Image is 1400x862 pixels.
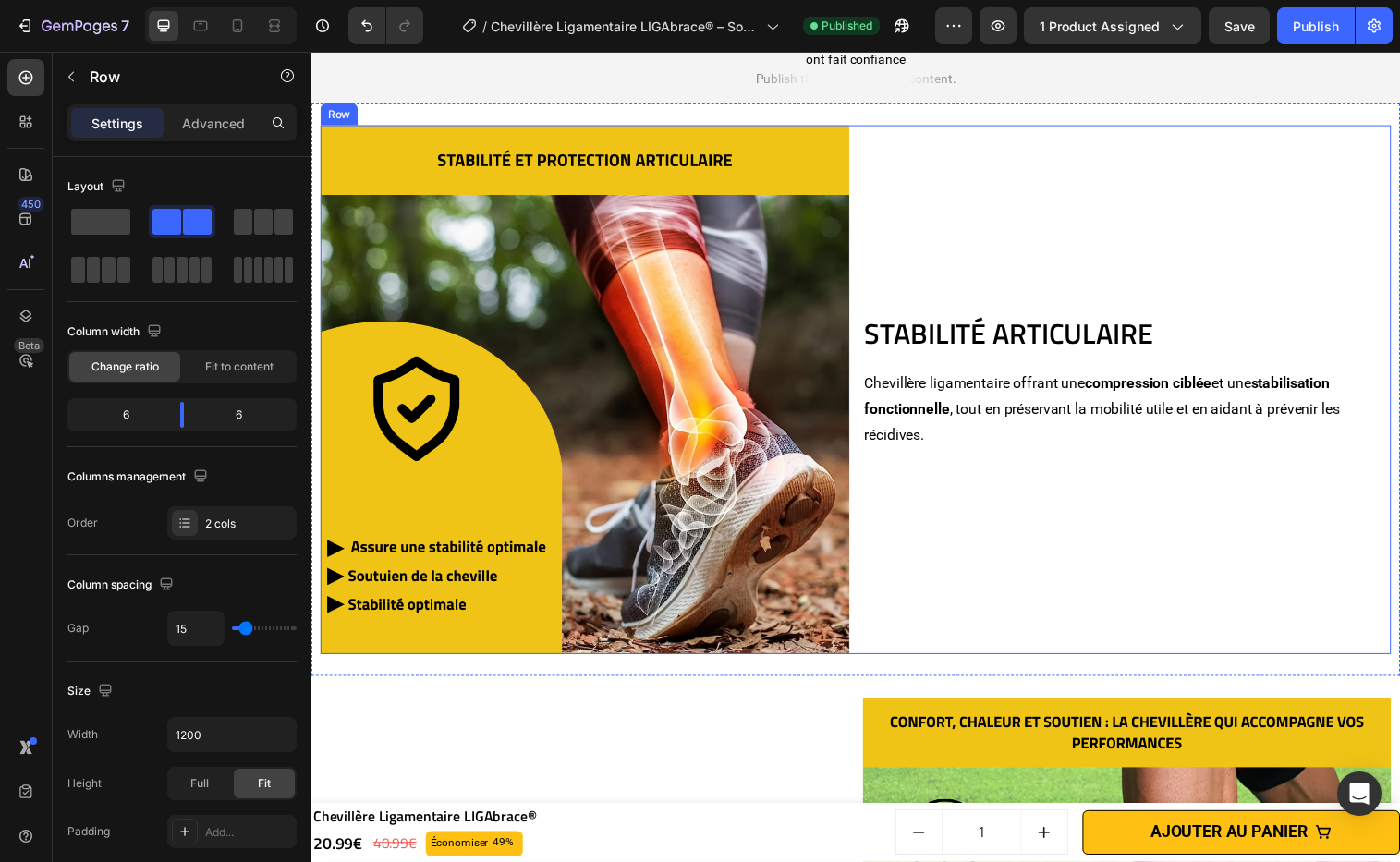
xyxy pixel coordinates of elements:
[168,612,224,645] input: Auto
[183,794,208,818] div: 49%
[642,772,724,817] input: quantity
[61,791,109,821] div: 40.99€
[67,620,89,637] div: Gap
[9,75,548,613] img: gempages_498740458483090205-b693e60b-0ac1-427d-889c-ed737dfdb7b9.png
[1024,7,1201,44] button: 1 product assigned
[182,114,245,133] p: Advanced
[1040,17,1160,36] span: 1 product assigned
[67,775,102,792] div: Height
[205,358,274,375] span: Fit to content
[311,52,1400,862] iframe: Design area
[90,66,247,88] p: Row
[491,17,759,36] span: Chevillère Ligamentaire LIGAbrace® – Soutien Ciblé et Protection Articulaire
[14,338,44,353] div: Beta
[205,516,292,532] div: 2 cols
[199,402,293,428] div: 6
[7,7,138,44] button: 7
[168,718,296,751] input: Auto
[67,726,98,743] div: Width
[1277,7,1355,44] button: Publish
[1209,7,1270,44] button: Save
[67,320,165,345] div: Column width
[18,197,44,212] div: 450
[67,175,129,200] div: Layout
[118,794,183,820] div: Économiser
[564,325,1099,405] p: Chevillère ligamentaire offrant une et une , tout en préservant la mobilité utile et en aidant à ...
[67,823,110,840] div: Padding
[855,780,1016,809] div: AJOUTER AU PANIER
[13,55,43,72] div: Row
[1224,18,1255,34] span: Save
[91,114,143,133] p: Settings
[67,573,177,598] div: Column spacing
[258,775,271,792] span: Fit
[788,329,918,346] strong: compression ciblée
[190,775,209,792] span: Full
[348,7,423,44] div: Undo/Redo
[121,15,129,37] p: 7
[482,17,487,36] span: /
[822,18,872,34] span: Published
[67,515,98,531] div: Order
[71,402,165,428] div: 6
[1293,17,1339,36] div: Publish
[205,824,292,841] div: Add...
[91,358,159,375] span: Change ratio
[67,465,212,490] div: Columns management
[562,267,1101,308] h2: STABILITÉ ARTICULAIRE
[67,679,116,704] div: Size
[785,772,1109,817] button: AJOUTER AU PANIER
[1337,771,1382,816] div: Open Intercom Messenger
[596,772,642,817] button: decrement
[724,772,770,817] button: increment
